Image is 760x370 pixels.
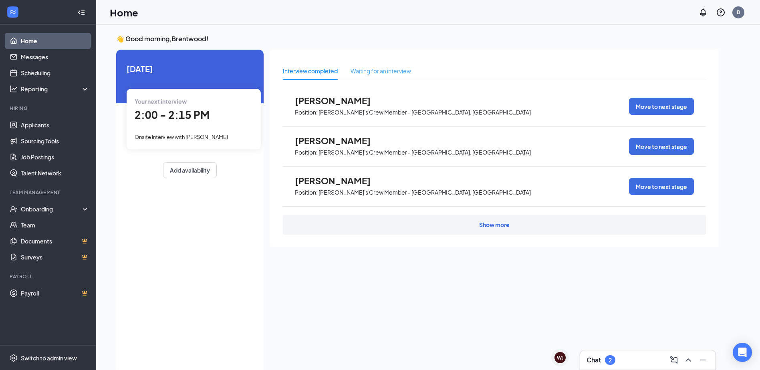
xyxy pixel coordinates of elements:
[21,233,89,249] a: DocumentsCrown
[135,108,210,121] span: 2:00 - 2:15 PM
[683,355,693,365] svg: ChevronUp
[21,33,89,49] a: Home
[135,134,228,140] span: Onsite Interview with [PERSON_NAME]
[698,355,708,365] svg: Minimize
[295,95,383,106] span: [PERSON_NAME]
[21,85,90,93] div: Reporting
[21,117,89,133] a: Applicants
[21,205,83,213] div: Onboarding
[351,66,411,75] div: Waiting for an interview
[295,149,318,156] p: Position:
[479,221,510,229] div: Show more
[587,356,601,364] h3: Chat
[629,98,694,115] button: Move to next stage
[163,162,217,178] button: Add availability
[716,8,726,17] svg: QuestionInfo
[295,189,318,196] p: Position:
[733,343,752,362] div: Open Intercom Messenger
[21,217,89,233] a: Team
[319,189,531,196] p: [PERSON_NAME]'s Crew Member - [GEOGRAPHIC_DATA], [GEOGRAPHIC_DATA]
[127,62,253,75] span: [DATE]
[10,354,18,362] svg: Settings
[629,138,694,155] button: Move to next stage
[21,249,89,265] a: SurveysCrown
[319,109,531,116] p: [PERSON_NAME]'s Crew Member - [GEOGRAPHIC_DATA], [GEOGRAPHIC_DATA]
[295,175,383,186] span: [PERSON_NAME]
[295,109,318,116] p: Position:
[135,98,187,105] span: Your next interview
[10,105,88,112] div: Hiring
[21,354,77,362] div: Switch to admin view
[682,354,695,366] button: ChevronUp
[557,354,564,361] div: WJ
[21,65,89,81] a: Scheduling
[110,6,138,19] h1: Home
[21,49,89,65] a: Messages
[10,189,88,196] div: Team Management
[737,9,740,16] div: B
[21,165,89,181] a: Talent Network
[10,85,18,93] svg: Analysis
[629,178,694,195] button: Move to next stage
[10,205,18,213] svg: UserCheck
[9,8,17,16] svg: WorkstreamLogo
[116,34,719,43] h3: 👋 Good morning, Brentwood !
[667,354,680,366] button: ComposeMessage
[77,8,85,16] svg: Collapse
[698,8,708,17] svg: Notifications
[10,273,88,280] div: Payroll
[21,133,89,149] a: Sourcing Tools
[609,357,612,364] div: 2
[295,135,383,146] span: [PERSON_NAME]
[21,149,89,165] a: Job Postings
[696,354,709,366] button: Minimize
[283,66,338,75] div: Interview completed
[21,285,89,301] a: PayrollCrown
[669,355,679,365] svg: ComposeMessage
[319,149,531,156] p: [PERSON_NAME]'s Crew Member - [GEOGRAPHIC_DATA], [GEOGRAPHIC_DATA]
